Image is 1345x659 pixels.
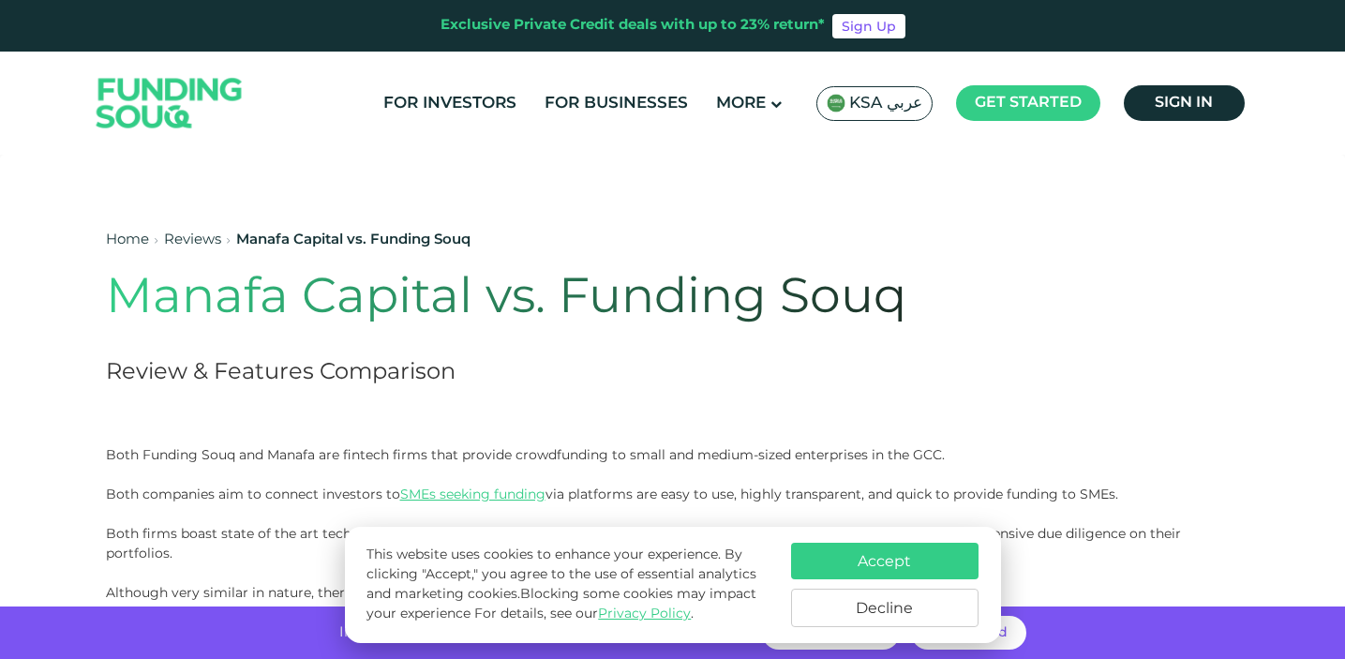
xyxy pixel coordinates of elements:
a: For Investors [379,88,521,119]
span: Get started [975,96,1082,110]
a: Sign in [1124,85,1245,121]
span: Both companies aim to connect investors to via platforms are easy to use, highly transparent, and... [106,486,1118,502]
img: SA Flag [827,94,845,112]
a: Reviews [164,233,221,247]
h1: Manafa Capital vs. Funding Souq [106,270,1013,328]
span: Both Funding Souq and Manafa are fintech firms that provide crowdfunding to small and medium-size... [106,446,945,463]
span: More [716,96,766,112]
button: Decline [791,589,979,627]
span: KSA عربي [849,93,922,114]
a: Privacy Policy [598,607,691,621]
span: Invest with no hidden fees and get returns of up to [339,626,693,639]
span: Blocking some cookies may impact your experience [366,588,756,621]
a: Sign Up [832,14,905,38]
a: For Businesses [540,88,693,119]
p: This website uses cookies to enhance your experience. By clicking "Accept," you agree to the use ... [366,546,771,624]
h2: Review & Features Comparison [106,356,1013,389]
span: Both firms boast state of the art technology, that are competitive with the market, as well condu... [106,525,1181,562]
button: Accept [791,543,979,579]
a: SMEs seeking funding [400,486,545,502]
a: high average investment returns [400,525,616,542]
img: Logo [78,56,262,151]
span: Although very similar in nature, there are some differences which we seek to explore below. [106,584,707,601]
span: Sign in [1155,96,1213,110]
a: Home [106,233,149,247]
div: Exclusive Private Credit deals with up to 23% return* [441,15,825,37]
div: Manafa Capital vs. Funding Souq [236,230,471,251]
span: For details, see our . [474,607,694,621]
